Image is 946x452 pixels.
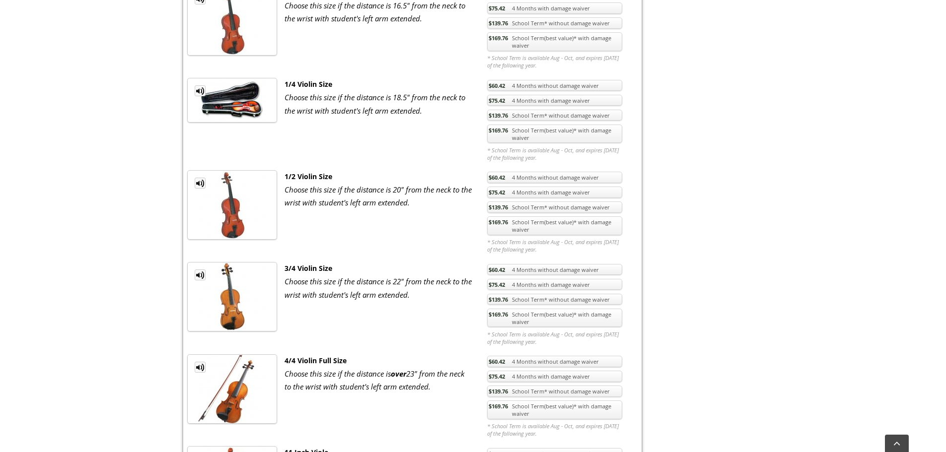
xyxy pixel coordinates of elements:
div: 4/4 Violin Full Size [285,354,472,367]
a: $60.424 Months without damage waiver [487,80,622,91]
span: $60.42 [489,82,505,89]
img: th_1fc34dab4bdaff02a3697e89cb8f30dd_1340371741violinFullSize.jpg [198,355,267,423]
img: th_1fc34dab4bdaff02a3697e89cb8f30dd_1340371828ViolinThreeQuarterSize.jpg [198,262,267,331]
div: 1/2 Violin Size [285,170,472,183]
span: $75.42 [489,4,505,12]
em: * School Term is available Aug - Oct, and expires [DATE] of the following year. [487,422,622,437]
em: * School Term is available Aug - Oct, and expires [DATE] of the following year. [487,330,622,345]
a: $75.424 Months with damage waiver [487,2,622,14]
a: MP3 Clip [195,178,206,189]
em: Choose this size if the distance is 20" from the neck to the wrist with student's left arm extended. [285,185,472,207]
a: $139.76School Term* without damage waiver [487,201,622,213]
a: $60.424 Months without damage waiver [487,172,622,183]
em: * School Term is available Aug - Oct, and expires [DATE] of the following year. [487,146,622,161]
em: Choose this size if the distance is 18.5" from the neck to the wrist with student's left arm exte... [285,92,465,115]
span: $139.76 [489,112,508,119]
a: $169.76School Term(best value)* with damage waiver [487,309,622,327]
span: $169.76 [489,311,508,318]
span: $169.76 [489,127,508,134]
span: $169.76 [489,34,508,42]
em: * School Term is available Aug - Oct, and expires [DATE] of the following year. [487,54,622,69]
span: $75.42 [489,189,505,196]
strong: over [391,369,406,379]
span: $75.42 [489,281,505,288]
span: $169.76 [489,402,508,410]
em: Choose this size if the distance is 16.5" from the neck to the wrist with student's left arm exte... [285,0,465,23]
span: $139.76 [489,387,508,395]
span: $139.76 [489,19,508,27]
a: MP3 Clip [195,269,206,280]
a: $169.76School Term(best value)* with damage waiver [487,400,622,419]
a: $139.76School Term* without damage waiver [487,17,622,29]
a: MP3 Clip [195,362,206,373]
span: $60.42 [489,266,505,273]
img: th_1fc34dab4bdaff02a3697e89cb8f30dd_1340371800ViolinHalfSIze.jpg [198,171,267,239]
span: $75.42 [489,97,505,104]
img: th_1fc34dab4bdaff02a3697e89cb8f30dd_1338903562Violin.JPG [198,78,267,122]
em: Choose this size if the distance is 22" from the neck to the wrist with student's left arm extended. [285,276,472,299]
a: $169.76School Term(best value)* with damage waiver [487,32,622,51]
em: * School Term is available Aug - Oct, and expires [DATE] of the following year. [487,238,622,253]
a: $139.76School Term* without damage waiver [487,294,622,305]
span: $139.76 [489,296,508,303]
span: $75.42 [489,373,505,380]
a: $169.76School Term(best value)* with damage waiver [487,125,622,143]
a: $75.424 Months with damage waiver [487,279,622,290]
span: $60.42 [489,174,505,181]
em: Choose this size if the distance is 23" from the neck to the wrist with student's left arm extended. [285,369,464,391]
a: $60.424 Months without damage waiver [487,264,622,275]
div: 1/4 Violin Size [285,78,472,91]
a: $139.76School Term* without damage waiver [487,110,622,121]
span: $139.76 [489,203,508,211]
a: MP3 Clip [195,85,206,96]
a: $139.76School Term* without damage waiver [487,386,622,397]
a: $75.424 Months with damage waiver [487,95,622,106]
a: $169.76School Term(best value)* with damage waiver [487,216,622,235]
div: 3/4 Violin Size [285,262,472,275]
a: $75.424 Months with damage waiver [487,187,622,198]
a: $75.424 Months with damage waiver [487,371,622,382]
a: $60.424 Months without damage waiver [487,356,622,367]
span: $60.42 [489,358,505,365]
span: $169.76 [489,218,508,226]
